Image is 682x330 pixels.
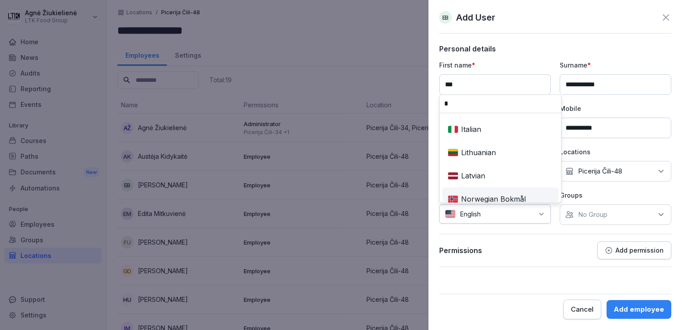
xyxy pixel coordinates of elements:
[578,210,607,219] p: No Group
[445,210,456,218] img: us.svg
[560,60,671,70] p: Surname
[560,104,671,113] p: Mobile
[614,305,664,314] div: Add employee
[444,96,557,116] div: English
[571,305,594,314] div: Cancel
[597,241,671,259] button: Add permission
[560,190,671,200] p: Groups
[444,119,557,139] div: Italian
[444,166,557,186] div: Latvian
[439,204,551,224] div: English
[444,143,557,162] div: Lithuanian
[448,172,458,180] img: lv.svg
[560,147,671,157] p: Locations
[448,148,458,157] img: lt.svg
[615,247,664,254] p: Add permission
[439,246,482,255] p: Permissions
[439,60,551,70] p: First name
[448,125,458,134] img: it.svg
[456,11,495,24] p: Add User
[444,189,557,209] div: Norwegian Bokmål
[563,300,601,319] button: Cancel
[448,195,458,203] img: no.svg
[439,11,452,24] div: EB
[439,44,671,53] p: Personal details
[578,167,622,176] p: Picerija Čili-48
[607,300,671,319] button: Add employee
